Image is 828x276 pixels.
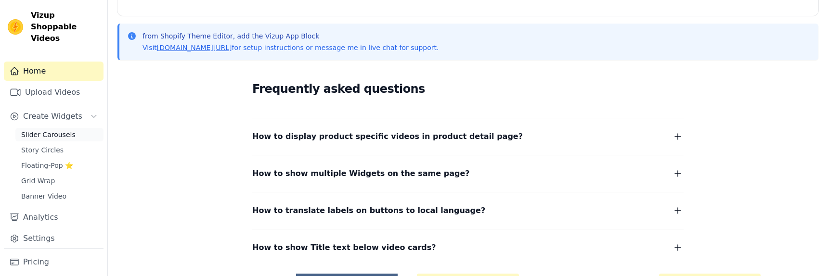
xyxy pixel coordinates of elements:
h2: Frequently asked questions [252,79,684,99]
a: Grid Wrap [15,174,103,188]
p: Visit for setup instructions or message me in live chat for support. [142,43,439,52]
a: Pricing [4,252,103,272]
p: from Shopify Theme Editor, add the Vizup App Block [142,31,439,41]
a: Banner Video [15,189,103,203]
a: Home [4,62,103,81]
img: Vizup [8,19,23,35]
span: Vizup Shoppable Videos [31,10,100,44]
button: How to translate labels on buttons to local language? [252,204,684,217]
button: How to show Title text below video cards? [252,241,684,254]
button: How to display product specific videos in product detail page? [252,130,684,143]
a: Analytics [4,208,103,227]
span: Floating-Pop ⭐ [21,161,73,170]
a: Upload Videos [4,83,103,102]
a: Slider Carousels [15,128,103,141]
a: Settings [4,229,103,248]
span: How to display product specific videos in product detail page? [252,130,523,143]
span: Story Circles [21,145,64,155]
span: Create Widgets [23,111,82,122]
span: How to translate labels on buttons to local language? [252,204,485,217]
span: How to show Title text below video cards? [252,241,436,254]
a: [DOMAIN_NAME][URL] [157,44,232,51]
span: Grid Wrap [21,176,55,186]
button: How to show multiple Widgets on the same page? [252,167,684,180]
a: Story Circles [15,143,103,157]
span: Banner Video [21,191,66,201]
span: How to show multiple Widgets on the same page? [252,167,470,180]
button: Create Widgets [4,107,103,126]
span: Slider Carousels [21,130,76,139]
a: Floating-Pop ⭐ [15,159,103,172]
